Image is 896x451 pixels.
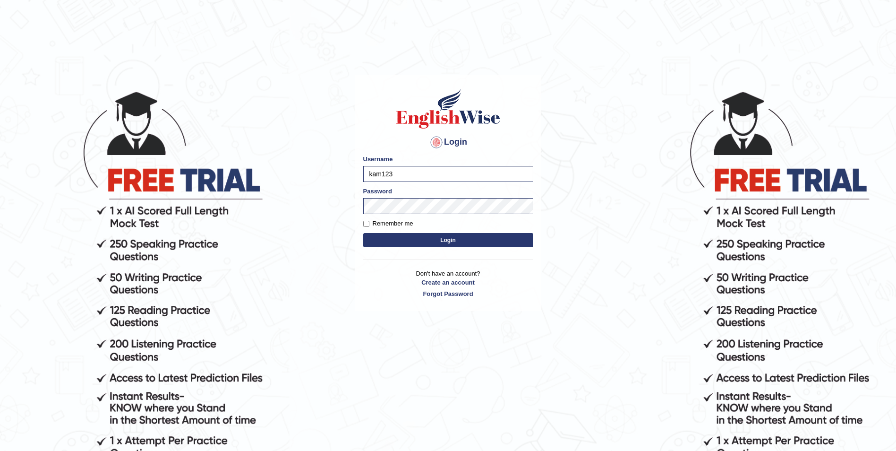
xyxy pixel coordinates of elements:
[363,187,392,196] label: Password
[363,219,413,228] label: Remember me
[394,87,502,130] img: Logo of English Wise sign in for intelligent practice with AI
[363,278,533,287] a: Create an account
[363,233,533,247] button: Login
[363,289,533,298] a: Forgot Password
[363,269,533,298] p: Don't have an account?
[363,221,369,227] input: Remember me
[363,155,393,164] label: Username
[363,135,533,150] h4: Login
